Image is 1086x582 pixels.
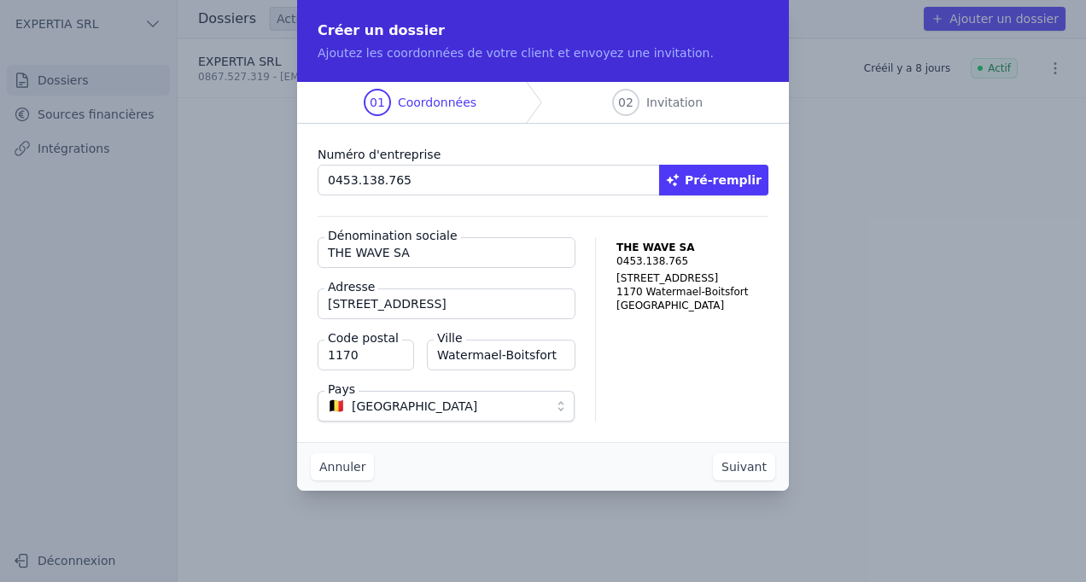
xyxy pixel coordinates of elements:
[324,381,359,398] label: Pays
[616,271,768,285] p: [STREET_ADDRESS]
[318,391,575,422] button: 🇧🇪 [GEOGRAPHIC_DATA]
[324,329,402,346] label: Code postal
[311,453,374,480] button: Annuler
[434,329,466,346] label: Ville
[297,82,789,124] nav: Progress
[616,254,768,268] p: 0453.138.765
[713,453,775,480] button: Suivant
[318,20,768,41] h2: Créer un dossier
[318,44,768,61] p: Ajoutez les coordonnées de votre client et envoyez une invitation.
[616,241,768,254] p: THE WAVE SA
[318,144,768,165] label: Numéro d'entreprise
[616,285,768,299] p: 1170 Watermael-Boitsfort
[328,401,345,411] span: 🇧🇪
[324,278,378,295] label: Adresse
[352,396,477,416] span: [GEOGRAPHIC_DATA]
[618,94,633,111] span: 02
[398,94,476,111] span: Coordonnées
[659,165,768,195] button: Pré-remplir
[370,94,385,111] span: 01
[324,227,461,244] label: Dénomination sociale
[616,299,768,312] p: [GEOGRAPHIC_DATA]
[646,94,703,111] span: Invitation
